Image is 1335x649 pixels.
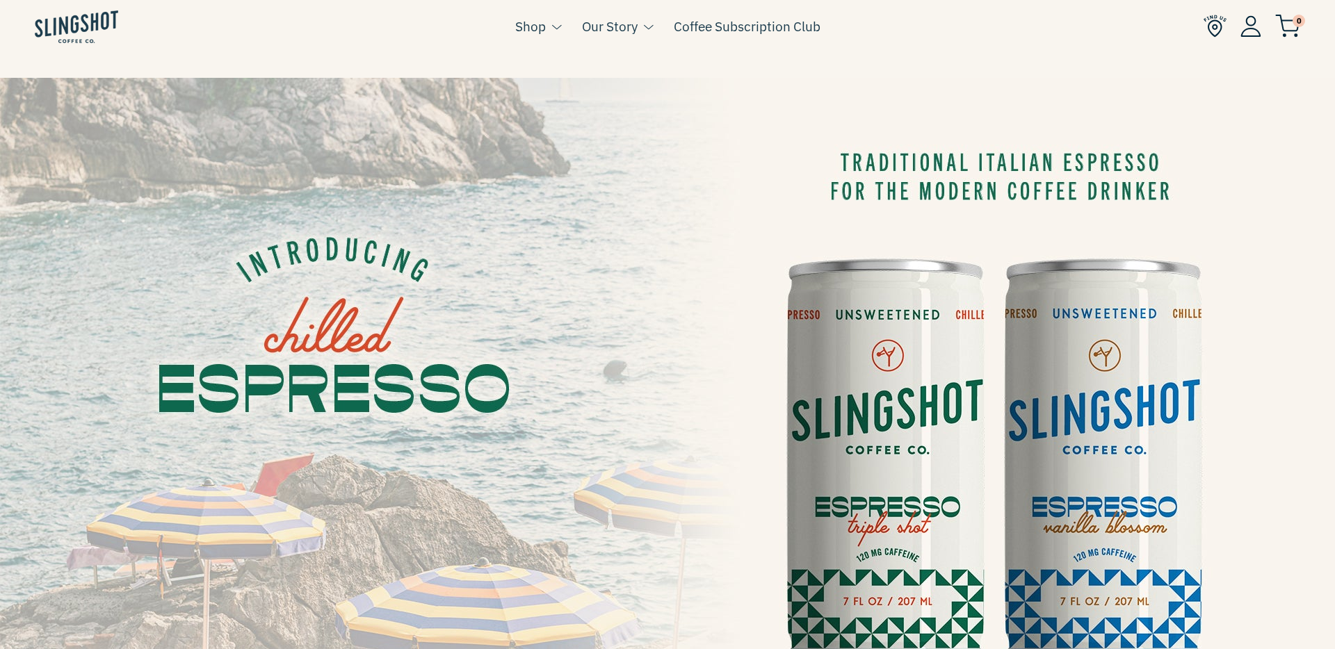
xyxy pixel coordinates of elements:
a: Shop [515,16,546,37]
a: Our Story [582,16,638,37]
span: 0 [1293,15,1305,27]
a: 0 [1275,18,1300,35]
img: Find Us [1204,15,1227,38]
img: Account [1240,15,1261,37]
img: cart [1275,15,1300,38]
a: Coffee Subscription Club [674,16,820,37]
